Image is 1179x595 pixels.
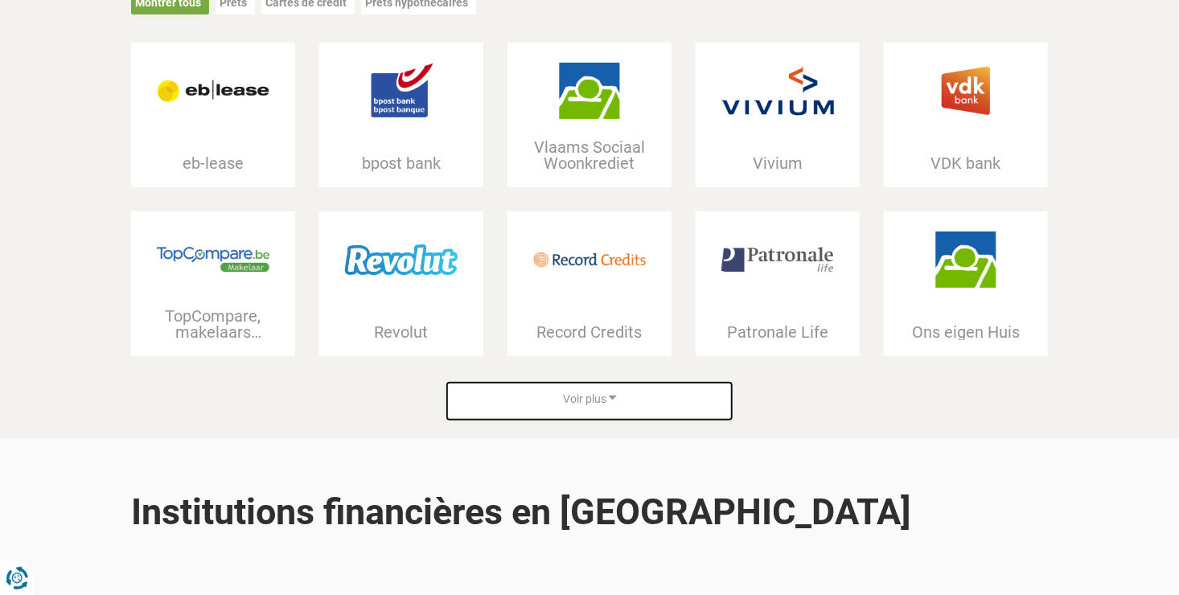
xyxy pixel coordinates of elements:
div: VDK bank [884,155,1048,171]
div: Patronale Life [696,324,860,340]
a: bpost bank bpost bank [319,43,483,187]
img: Ons eigen Huis [910,232,1022,288]
img: Patronale Life [721,232,834,288]
img: TopCompare, makelaars partner voor jouw krediet [157,247,269,272]
div: bpost bank [319,155,483,171]
a: Revolut Revolut [319,211,483,356]
div: TopCompare, makelaars partner voor [PERSON_NAME] [131,308,295,340]
button: Voir plus [445,380,734,422]
img: bpost bank [345,63,458,119]
div: Record Credits [507,324,672,340]
a: Ons eigen Huis Ons eigen Huis [884,211,1048,356]
a: eb-lease eb-lease [131,43,295,187]
div: Vivium [696,155,860,171]
img: Vivium [721,63,834,119]
a: Patronale Life Patronale Life [696,211,860,356]
div: Vlaams Sociaal Woonkrediet [507,139,672,171]
img: eb-lease [157,63,269,119]
a: Vlaams Sociaal Woonkrediet Vlaams Sociaal Woonkrediet [507,43,672,187]
img: Vlaams Sociaal Woonkrediet [533,63,646,119]
div: eb-lease [131,155,295,171]
a: Vivium Vivium [696,43,860,187]
span: Voir plus [563,392,606,408]
a: Record Credits Record Credits [507,211,672,356]
a: TopCompare, makelaars partner voor jouw krediet TopCompare, makelaars partner voor [PERSON_NAME] [131,211,295,356]
img: Record Credits [533,232,646,288]
h2: Institutions financières en [GEOGRAPHIC_DATA] [131,454,1048,569]
a: VDK bank VDK bank [884,43,1048,187]
div: Revolut [319,324,483,340]
img: Revolut [345,244,458,275]
img: VDK bank [910,63,1022,119]
div: Ons eigen Huis [884,324,1048,340]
